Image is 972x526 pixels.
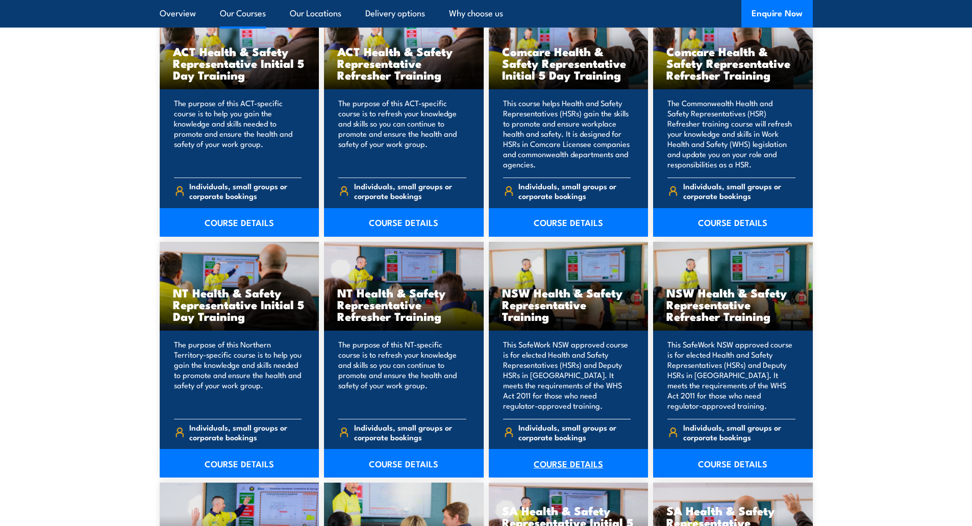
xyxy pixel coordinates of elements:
a: COURSE DETAILS [489,449,649,478]
span: Individuals, small groups or corporate bookings [189,422,302,442]
h3: Comcare Health & Safety Representative Refresher Training [666,45,800,81]
p: The purpose of this ACT-specific course is to refresh your knowledge and skills so you can contin... [338,98,466,169]
h3: NT Health & Safety Representative Initial 5 Day Training [173,287,306,322]
h3: ACT Health & Safety Representative Initial 5 Day Training [173,45,306,81]
span: Individuals, small groups or corporate bookings [189,181,302,201]
span: Individuals, small groups or corporate bookings [683,422,795,442]
p: The purpose of this NT-specific course is to refresh your knowledge and skills so you can continu... [338,339,466,411]
p: This SafeWork NSW approved course is for elected Health and Safety Representatives (HSRs) and Dep... [667,339,795,411]
h3: Comcare Health & Safety Representative Initial 5 Day Training [502,45,635,81]
span: Individuals, small groups or corporate bookings [354,422,466,442]
h3: NSW Health & Safety Representative Training [502,287,635,322]
p: The purpose of this Northern Territory-specific course is to help you gain the knowledge and skil... [174,339,302,411]
p: The Commonwealth Health and Safety Representatives (HSR) Refresher training course will refresh y... [667,98,795,169]
h3: NT Health & Safety Representative Refresher Training [337,287,470,322]
a: COURSE DETAILS [489,208,649,237]
a: COURSE DETAILS [160,449,319,478]
a: COURSE DETAILS [160,208,319,237]
span: Individuals, small groups or corporate bookings [354,181,466,201]
h3: NSW Health & Safety Representative Refresher Training [666,287,800,322]
span: Individuals, small groups or corporate bookings [683,181,795,201]
span: Individuals, small groups or corporate bookings [518,422,631,442]
h3: ACT Health & Safety Representative Refresher Training [337,45,470,81]
span: Individuals, small groups or corporate bookings [518,181,631,201]
a: COURSE DETAILS [324,208,484,237]
a: COURSE DETAILS [653,208,813,237]
p: This SafeWork NSW approved course is for elected Health and Safety Representatives (HSRs) and Dep... [503,339,631,411]
a: COURSE DETAILS [324,449,484,478]
a: COURSE DETAILS [653,449,813,478]
p: The purpose of this ACT-specific course is to help you gain the knowledge and skills needed to pr... [174,98,302,169]
p: This course helps Health and Safety Representatives (HSRs) gain the skills to promote and ensure ... [503,98,631,169]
